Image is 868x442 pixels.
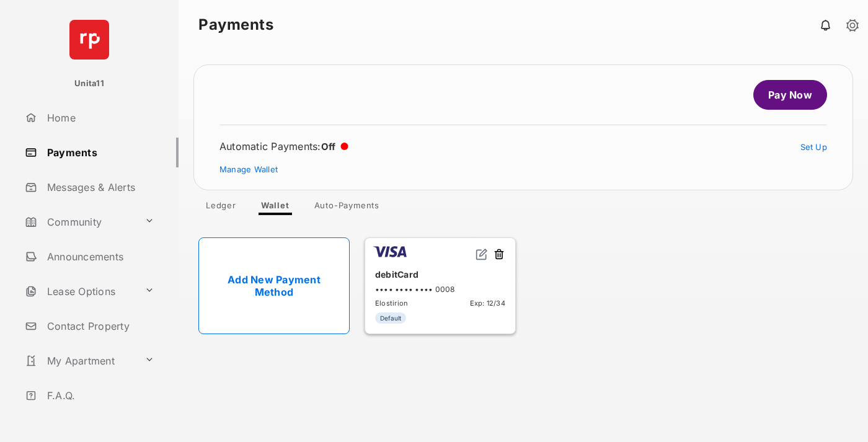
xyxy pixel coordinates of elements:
div: Automatic Payments : [219,140,348,152]
a: Announcements [20,242,179,272]
div: •••• •••• •••• 0008 [375,285,505,294]
img: svg+xml;base64,PHN2ZyB2aWV3Qm94PSIwIDAgMjQgMjQiIHdpZHRoPSIxNiIgaGVpZ2h0PSIxNiIgZmlsbD0ibm9uZSIgeG... [476,248,488,260]
a: Manage Wallet [219,164,278,174]
p: Unita11 [74,77,104,90]
a: Add New Payment Method [198,237,350,334]
span: Elostirion [375,299,408,307]
a: Contact Property [20,311,179,341]
a: Lease Options [20,276,139,306]
img: svg+xml;base64,PHN2ZyB4bWxucz0iaHR0cDovL3d3dy53My5vcmcvMjAwMC9zdmciIHdpZHRoPSI2NCIgaGVpZ2h0PSI2NC... [69,20,109,60]
a: Set Up [800,142,828,152]
a: Auto-Payments [304,200,389,215]
a: Payments [20,138,179,167]
a: F.A.Q. [20,381,179,410]
span: Exp: 12/34 [470,299,505,307]
div: debitCard [375,264,505,285]
a: Home [20,103,179,133]
a: My Apartment [20,346,139,376]
a: Community [20,207,139,237]
a: Wallet [251,200,299,215]
strong: Payments [198,17,273,32]
span: Off [321,141,336,152]
a: Messages & Alerts [20,172,179,202]
a: Ledger [196,200,246,215]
